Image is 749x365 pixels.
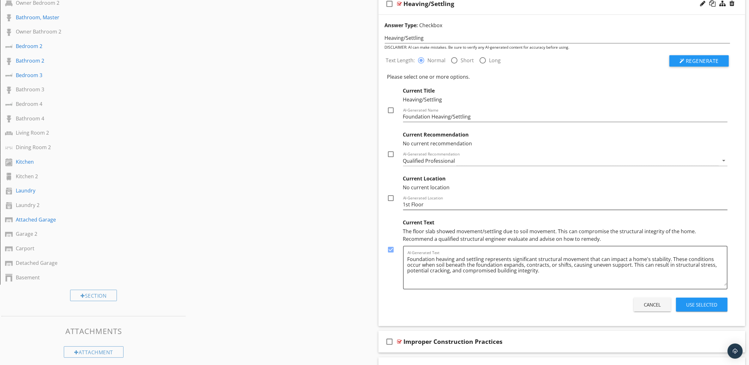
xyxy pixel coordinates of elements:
[64,346,124,358] div: Attachment
[403,96,728,103] div: Heaving/Settling
[16,216,157,223] div: Attached Garage
[686,58,719,64] span: Regenerate
[16,143,157,151] div: Dining Room 2
[385,334,395,349] i: check_box_outline_blank
[70,290,117,301] div: Section
[420,22,443,29] span: Checkbox
[385,45,730,50] div: DISCLAIMER: AI can make mistakes. Be sure to verify any AI-generated content for accuracy before ...
[669,55,729,67] button: Regenerate
[404,338,503,345] div: Improper Construction Practices
[728,344,743,359] div: Open Intercom Messenger
[16,115,157,122] div: Bathroom 4
[676,298,728,312] button: Use Selected
[16,259,157,267] div: Detached Garage
[403,128,728,140] div: Current Recommendation
[16,245,157,252] div: Carport
[403,228,728,243] div: The floor slab showed movement/settling due to soil movement. This can compromise the structural ...
[385,33,730,43] input: Enter a few words (ex: leaky kitchen faucet)
[386,57,418,64] label: Text Length:
[403,158,455,164] div: Qualified Professional
[16,86,157,93] div: Bathroom 3
[16,187,157,194] div: Laundry
[403,184,728,191] div: No current location
[403,87,728,96] div: Current Title
[16,201,157,209] div: Laundry 2
[644,301,661,308] div: Cancel
[16,28,157,35] div: Owner Bathroom 2
[16,158,157,166] div: Kitchen
[16,230,157,238] div: Garage 2
[403,140,728,147] div: No current recommendation
[403,216,728,228] div: Current Text
[16,71,157,79] div: Bedroom 3
[403,199,728,210] input: AI-Generated Location
[634,298,671,312] button: Cancel
[428,57,446,64] label: Normal
[385,22,418,29] strong: Answer Type:
[489,57,501,64] label: Long
[16,42,157,50] div: Bedroom 2
[720,157,728,164] i: arrow_drop_down
[461,57,474,64] label: Short
[16,129,157,137] div: Living Room 2
[387,73,728,81] div: Please select one or more options.
[16,14,157,21] div: Bathroom, Master
[16,173,157,180] div: Kitchen 2
[16,274,157,281] div: Basement
[16,100,157,108] div: Bedroom 4
[403,172,728,184] div: Current Location
[16,57,157,64] div: Bathroom 2
[686,301,717,308] div: Use Selected
[403,112,728,122] input: AI-Generated Name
